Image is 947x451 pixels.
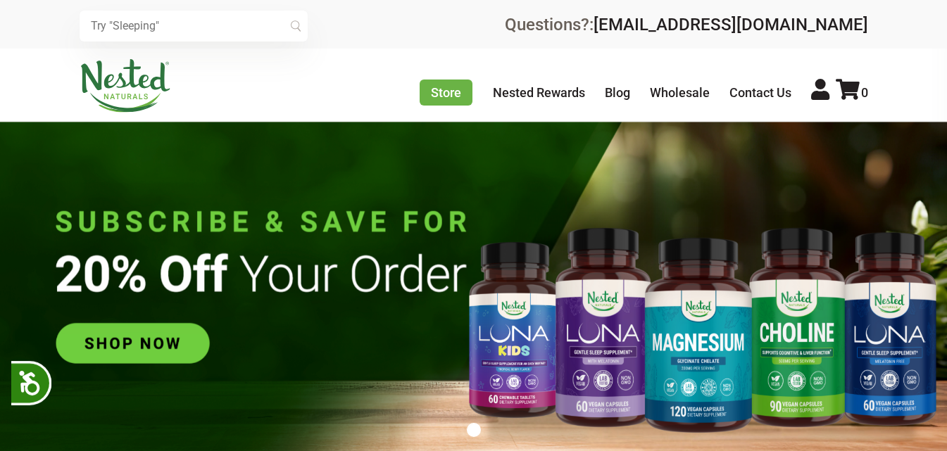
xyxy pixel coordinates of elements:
[605,85,630,100] a: Blog
[836,85,868,100] a: 0
[467,423,481,437] button: 1 of 1
[493,85,585,100] a: Nested Rewards
[80,59,171,113] img: Nested Naturals
[650,85,710,100] a: Wholesale
[420,80,472,106] a: Store
[505,16,868,33] div: Questions?:
[729,85,791,100] a: Contact Us
[80,11,308,42] input: Try "Sleeping"
[594,15,868,34] a: [EMAIL_ADDRESS][DOMAIN_NAME]
[861,85,868,100] span: 0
